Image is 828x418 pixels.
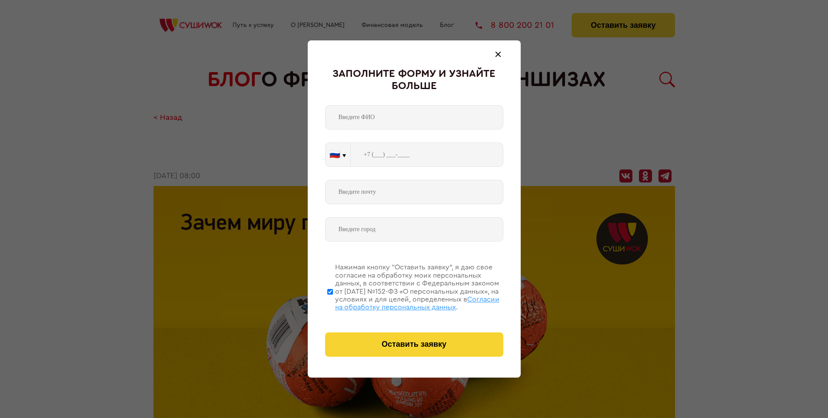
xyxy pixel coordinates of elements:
input: Введите почту [325,180,503,204]
button: Оставить заявку [325,332,503,357]
input: Введите город [325,217,503,242]
span: Согласии на обработку персональных данных [335,296,499,311]
div: Нажимая кнопку “Оставить заявку”, я даю свое согласие на обработку моих персональных данных, в со... [335,263,503,311]
input: +7 (___) ___-____ [351,143,503,167]
button: 🇷🇺 [326,143,350,166]
input: Введите ФИО [325,105,503,129]
div: Заполните форму и узнайте больше [325,68,503,92]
